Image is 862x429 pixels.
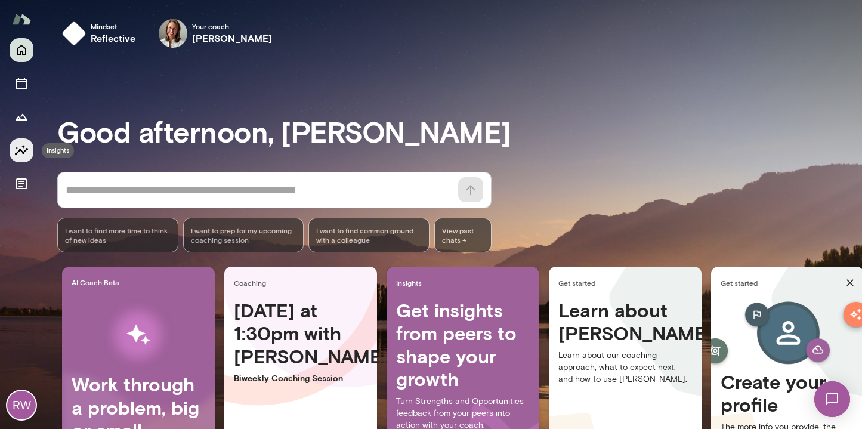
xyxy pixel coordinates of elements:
h3: Good afternoon, [PERSON_NAME] [57,115,862,148]
button: Documents [10,172,33,196]
span: I want to find more time to think of new ideas [65,226,171,245]
h4: Learn about [PERSON_NAME] [558,299,692,345]
img: mindset [62,21,86,45]
div: I want to prep for my upcoming coaching session [183,218,304,252]
div: I want to find common ground with a colleague [308,218,430,252]
img: AI Workflows [85,297,191,373]
h4: Get insights from peers to shape your growth [396,299,530,391]
span: Get started [721,278,841,288]
img: Create profile [725,299,849,371]
span: I want to prep for my upcoming coaching session [191,226,296,245]
span: Your coach [192,21,273,31]
span: AI Coach Beta [72,277,210,287]
div: Andrea MayendiaYour coach[PERSON_NAME] [150,14,281,53]
div: RW [7,391,36,419]
h6: [PERSON_NAME] [192,31,273,45]
h4: [DATE] at 1:30pm with [PERSON_NAME] [234,299,367,368]
h6: reflective [91,31,136,45]
div: Insights [42,143,74,158]
button: Mindsetreflective [57,14,146,53]
span: Insights [396,278,534,288]
img: Mento [12,8,31,30]
span: Coaching [234,278,372,288]
button: Insights [10,138,33,162]
h4: Create your profile [721,371,854,416]
span: I want to find common ground with a colleague [316,226,422,245]
button: Home [10,38,33,62]
span: View past chats -> [434,218,492,252]
span: Get started [558,278,697,288]
button: Sessions [10,72,33,95]
div: I want to find more time to think of new ideas [57,218,178,252]
button: Growth Plan [10,105,33,129]
img: Andrea Mayendia [159,19,187,48]
p: Learn about our coaching approach, what to expect next, and how to use [PERSON_NAME]. [558,350,692,385]
span: Mindset [91,21,136,31]
p: Biweekly Coaching Session [234,372,367,384]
